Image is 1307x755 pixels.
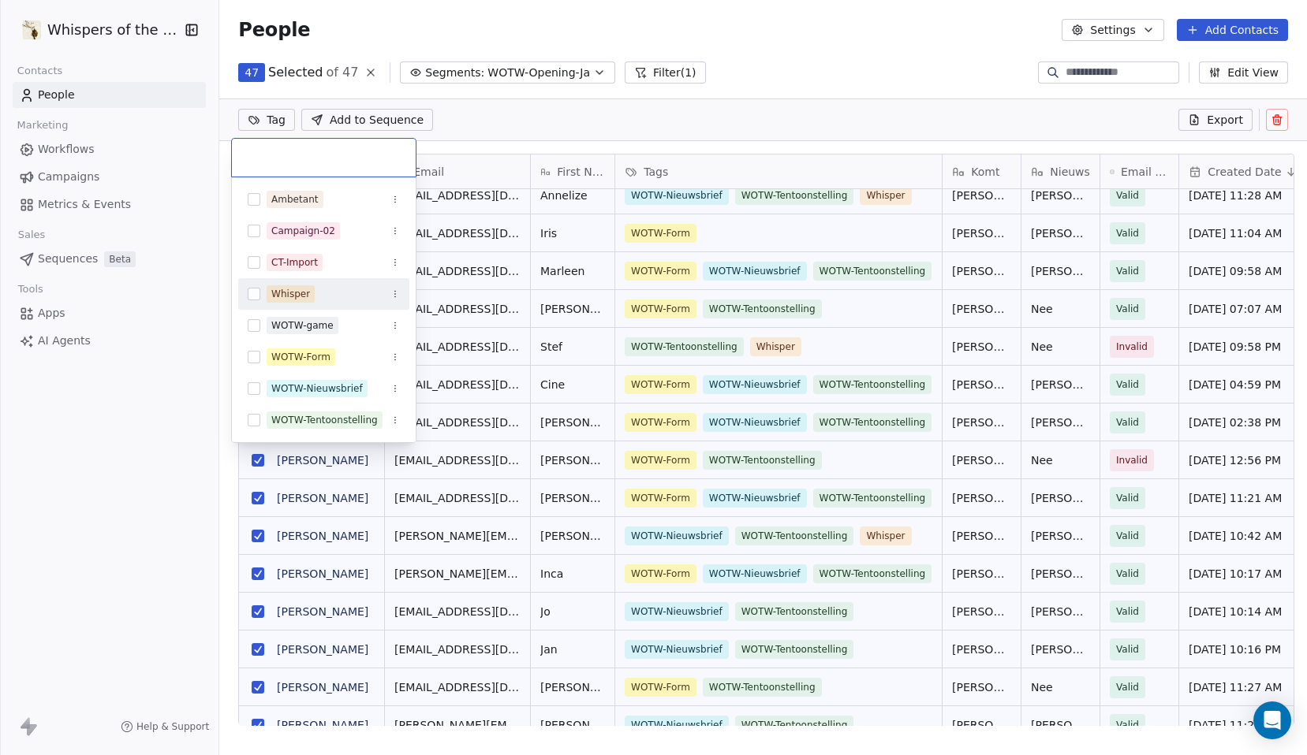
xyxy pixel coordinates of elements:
div: CT-Import [271,255,318,270]
div: Campaign-02 [271,224,335,238]
div: WOTW-Nieuwsbrief [271,381,363,396]
div: WOTW-Tentoonstelling [271,413,378,427]
div: WOTW-game [271,318,334,333]
div: Suggestions [238,184,409,436]
div: Ambetant [271,192,319,206]
div: WOTW-Form [271,350,330,364]
div: Whisper [271,287,310,301]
